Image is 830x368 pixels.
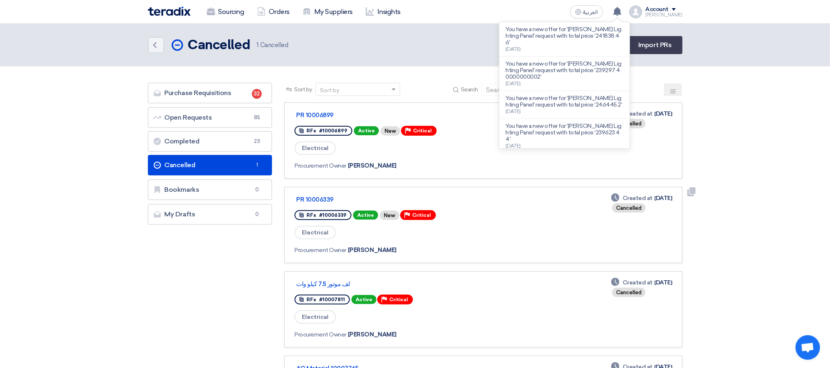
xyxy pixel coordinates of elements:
span: [PERSON_NAME] [348,330,397,339]
span: Procurement Owner [295,161,346,170]
a: Orders [251,3,296,21]
p: You have a new offer for '[PERSON_NAME] Lighting Panel' request with total price '246445.2' [506,95,623,108]
span: #10006899 [319,128,347,134]
a: لف موتور 7.5 كيلو وات [296,280,501,288]
span: Search [461,85,478,94]
div: [DATE] [611,194,672,202]
a: Open chat [796,335,820,360]
img: profile_test.png [629,5,642,18]
a: Open Requests85 [148,107,272,128]
div: Account [646,6,669,13]
span: RFx [306,297,316,302]
span: Critical [412,212,431,218]
a: Purchase Requisitions32 [148,83,272,103]
span: Procurement Owner [295,246,346,254]
span: [PERSON_NAME] [348,246,397,254]
a: Cancelled1 [148,155,272,175]
span: Electrical [295,141,336,155]
span: [PERSON_NAME] [348,161,397,170]
span: 1 [256,41,259,49]
span: العربية [583,9,598,15]
a: PR 10006899 [296,111,501,119]
span: Critical [413,128,432,134]
span: RFx [306,128,316,134]
span: Electrical [295,226,336,239]
span: Active [353,211,378,220]
a: Bookmarks0 [148,179,272,200]
img: Teradix logo [148,7,190,16]
div: [DATE] [611,278,672,287]
span: [DATE] [506,109,521,114]
p: You have a new offer for '[PERSON_NAME] Lighting Panel' request with total price '239623.44' [506,123,623,143]
span: 0 [252,186,262,194]
div: Cancelled [612,203,646,213]
a: Import PRs [628,36,682,54]
div: Cancelled [612,288,646,297]
span: 85 [252,114,262,122]
a: My Suppliers [296,3,359,21]
span: [DATE] [506,46,521,52]
input: Search by title or reference number [481,84,596,96]
div: [DATE] [611,109,672,118]
span: #10007811 [319,297,345,302]
span: Created at [623,109,653,118]
a: Sourcing [200,3,251,21]
span: Created at [623,194,653,202]
p: You have a new offer for '[PERSON_NAME] Lighting Panel' request with total price '241838.46' [506,26,623,46]
div: Sort by [320,86,339,95]
span: 23 [252,137,262,145]
span: Cancelled [256,41,288,50]
span: [DATE] [506,143,521,149]
a: My Drafts0 [148,204,272,225]
div: New [381,126,400,136]
span: 32 [252,89,262,99]
span: [DATE] [506,81,521,86]
span: Active [354,126,379,135]
span: Created at [623,278,653,287]
span: #10006339 [319,212,347,218]
button: العربية [570,5,603,18]
span: RFx [306,212,316,218]
span: Critical [389,297,408,302]
a: PR 10006339 [296,196,501,203]
p: You have a new offer for '[PERSON_NAME] Lighting Panel' request with total price '239297.40000000... [506,61,623,80]
span: Active [352,295,376,304]
span: 0 [252,210,262,218]
div: [PERSON_NAME] [646,13,683,17]
div: New [380,211,399,220]
span: Sort by [294,85,312,94]
a: Completed23 [148,131,272,152]
h2: Cancelled [188,37,250,54]
span: 1 [252,161,262,169]
span: Procurement Owner [295,330,346,339]
span: Electrical [295,310,336,324]
a: Insights [359,3,407,21]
